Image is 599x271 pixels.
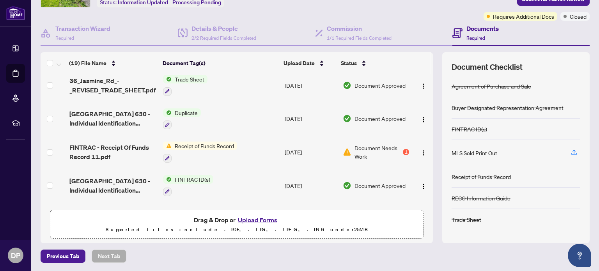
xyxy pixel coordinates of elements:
span: Required [55,35,74,41]
td: [DATE] [282,202,340,236]
td: [DATE] [282,69,340,102]
img: Logo [420,83,427,89]
th: Status [338,52,410,74]
img: Status Icon [163,108,172,117]
h4: Documents [466,24,499,33]
h4: Transaction Wizard [55,24,110,33]
img: Status Icon [163,142,172,150]
span: Status [341,59,357,67]
button: Open asap [568,244,591,267]
td: [DATE] [282,102,340,136]
span: FINTRAC - Receipt Of Funds Record 11.pdf [69,143,157,161]
span: Previous Tab [47,250,79,262]
button: Status IconFINTRAC ID(s) [163,175,213,196]
span: Closed [570,12,587,21]
img: Document Status [343,114,351,123]
div: MLS Sold Print Out [452,149,497,157]
span: [GEOGRAPHIC_DATA] 630 - Individual Identification Information Record 68.pdf [69,176,157,195]
button: Upload Forms [236,215,280,225]
button: Status IconReceipt of Funds Record [163,142,237,163]
span: Document Approved [354,114,406,123]
span: 1/1 Required Fields Completed [327,35,392,41]
h4: Commission [327,24,392,33]
img: Document Status [343,181,351,190]
button: Status IconDuplicate [163,108,201,129]
td: [DATE] [282,135,340,169]
th: (19) File Name [66,52,159,74]
img: Status Icon [163,75,172,83]
span: Drag & Drop or [194,215,280,225]
span: Duplicate [172,108,201,117]
img: Status Icon [163,175,172,184]
td: [DATE] [282,169,340,202]
button: Logo [417,146,430,158]
img: Logo [420,150,427,156]
span: DP [11,250,20,261]
span: Document Approved [354,81,406,90]
div: Receipt of Funds Record [452,172,511,181]
span: Document Needs Work [354,143,401,161]
div: Trade Sheet [452,215,481,224]
button: Status IconTrade Sheet [163,75,207,96]
span: (19) File Name [69,59,106,67]
th: Document Tag(s) [159,52,280,74]
img: Document Status [343,81,351,90]
img: Logo [420,117,427,123]
span: Document Approved [354,181,406,190]
span: Drag & Drop orUpload FormsSupported files include .PDF, .JPG, .JPEG, .PNG under25MB [50,210,423,239]
button: Logo [417,179,430,192]
th: Upload Date [280,52,338,74]
span: Trade Sheet [172,75,207,83]
button: Logo [417,112,430,125]
p: Supported files include .PDF, .JPG, .JPEG, .PNG under 25 MB [55,225,418,234]
span: 2/2 Required Fields Completed [191,35,256,41]
span: FINTRAC ID(s) [172,175,213,184]
span: 36_Jasmine_Rd_-_REVISED_TRADE_SHEET.pdf [69,76,157,95]
img: logo [6,6,25,20]
div: FINTRAC ID(s) [452,125,487,133]
span: Requires Additional Docs [493,12,554,21]
span: [GEOGRAPHIC_DATA] 630 - Individual Identification Information Record 67.pdf [69,109,157,128]
img: Document Status [343,148,351,156]
div: 1 [403,149,409,155]
button: Previous Tab [41,250,85,263]
div: Buyer Designated Representation Agreement [452,103,564,112]
div: Agreement of Purchase and Sale [452,82,531,90]
span: Document Checklist [452,62,523,73]
button: Logo [417,79,430,92]
span: Required [466,35,485,41]
span: Upload Date [284,59,315,67]
img: Logo [420,183,427,190]
h4: Details & People [191,24,256,33]
div: RECO Information Guide [452,194,510,202]
button: Next Tab [92,250,126,263]
span: Receipt of Funds Record [172,142,237,150]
